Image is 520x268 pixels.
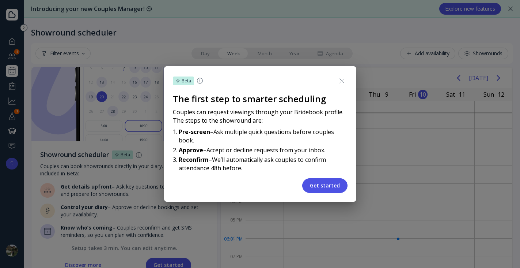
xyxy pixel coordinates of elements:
[206,146,325,154] div: Accept or decline requests from your inbox.
[179,146,203,154] div: Approve
[179,128,348,145] li: –
[179,156,327,172] div: We’ll automatically ask couples to confirm attendance 48h before.
[173,108,348,125] div: Couples can request viewings through your Bridebook profile. The steps to the showround are:
[179,146,348,155] li: –
[302,178,348,193] button: Get started
[182,78,191,84] div: Beta
[179,128,335,144] div: Ask multiple quick questions before couples book.
[179,156,209,164] div: Reconfirm
[173,93,348,105] div: The first step to smarter scheduling
[179,128,210,136] div: Pre-screen
[179,156,348,172] li: –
